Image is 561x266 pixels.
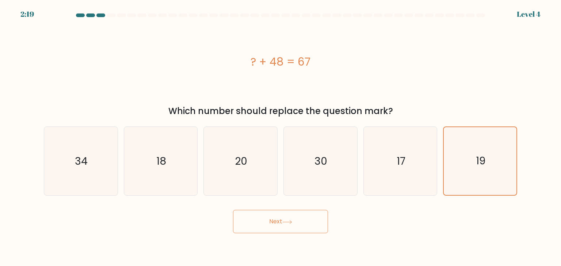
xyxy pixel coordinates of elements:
div: Which number should replace the question mark? [48,105,513,118]
text: 19 [476,154,485,168]
button: Next [233,210,328,233]
text: 20 [235,154,248,168]
text: 18 [156,154,166,168]
div: ? + 48 = 67 [44,54,517,70]
text: 30 [315,154,328,168]
div: 2:19 [20,9,34,20]
text: 17 [397,154,405,168]
text: 34 [75,154,88,168]
div: Level 4 [517,9,541,20]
